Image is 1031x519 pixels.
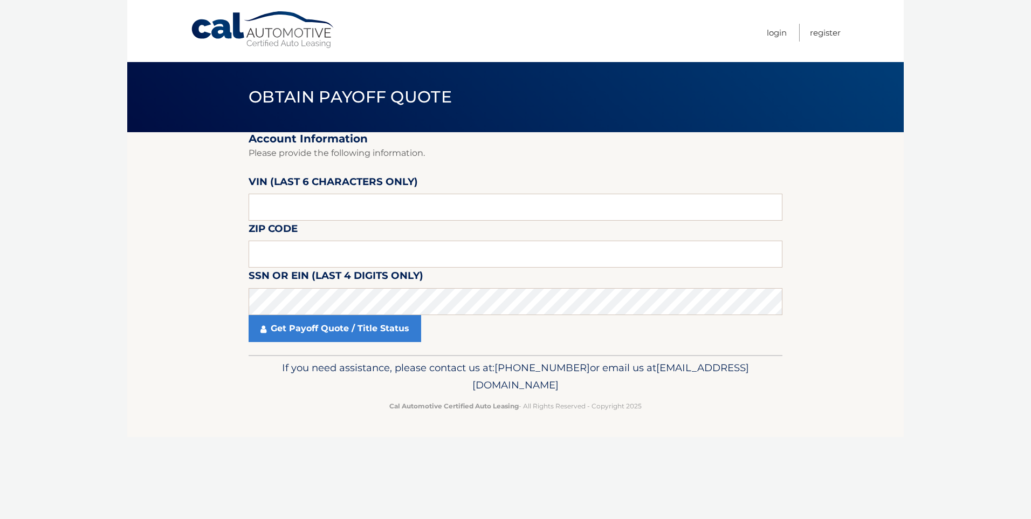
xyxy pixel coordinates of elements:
p: Please provide the following information. [249,146,782,161]
label: SSN or EIN (last 4 digits only) [249,268,423,288]
span: Obtain Payoff Quote [249,87,452,107]
a: Get Payoff Quote / Title Status [249,315,421,342]
a: Login [767,24,787,42]
label: VIN (last 6 characters only) [249,174,418,194]
span: [PHONE_NUMBER] [494,361,590,374]
p: - All Rights Reserved - Copyright 2025 [256,400,775,412]
a: Cal Automotive [190,11,336,49]
p: If you need assistance, please contact us at: or email us at [256,359,775,394]
h2: Account Information [249,132,782,146]
strong: Cal Automotive Certified Auto Leasing [389,402,519,410]
a: Register [810,24,841,42]
label: Zip Code [249,221,298,241]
